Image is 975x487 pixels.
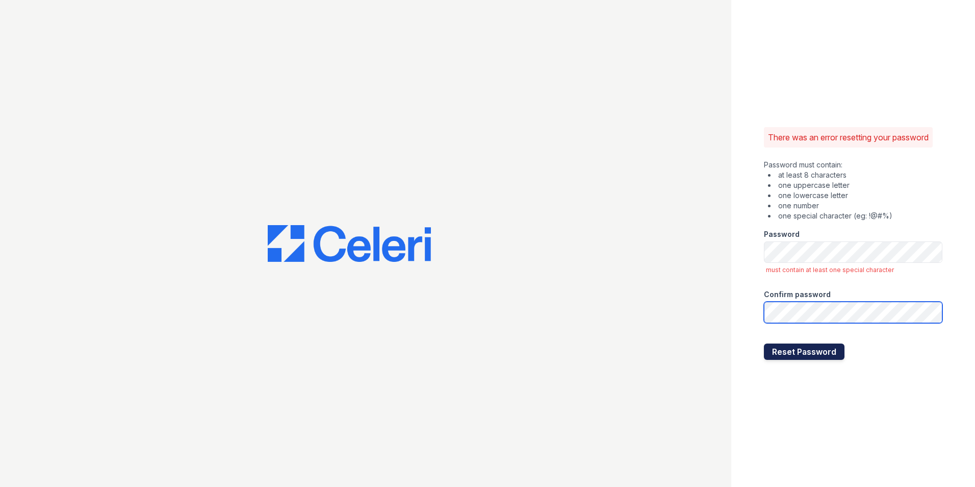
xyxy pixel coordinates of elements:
[768,201,942,211] li: one number
[764,160,942,221] div: Password must contain:
[766,266,894,274] span: must contain at least one special character
[768,190,942,201] li: one lowercase letter
[764,229,800,239] label: Password
[764,344,844,360] button: Reset Password
[764,289,831,300] label: Confirm password
[268,225,431,262] img: CE_Logo_Blue-a8612792a0a2168367f1c8372b55b34899dd931a85d93a1a3d3e32e68fde9ad4.png
[768,211,942,221] li: one special character (eg: !@#%)
[768,170,942,180] li: at least 8 characters
[768,131,929,143] p: There was an error resetting your password
[768,180,942,190] li: one uppercase letter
